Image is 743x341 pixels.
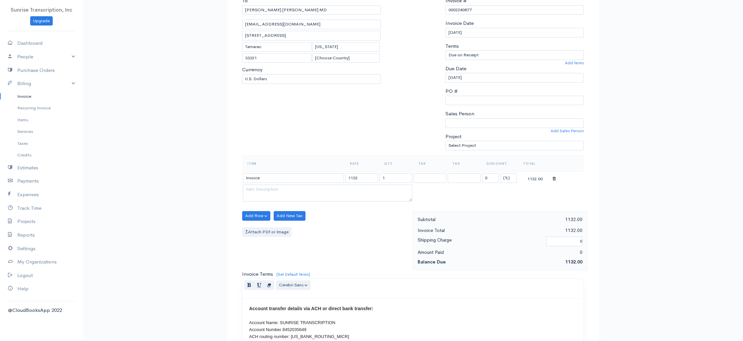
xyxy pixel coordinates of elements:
div: @CloudBooksApp 2022 [8,307,75,314]
input: State [312,42,380,52]
div: Invoice Total [414,226,500,235]
button: Remove Font Style (⌘+\) [264,280,274,290]
th: Tax [447,155,481,171]
input: Client Name [242,5,381,15]
span: Sunrise Transcription, Inc [11,7,72,13]
b: Account transfer details via ACH or direct bank transfer: [249,306,373,311]
span: Account Number 8452035649 [249,327,306,332]
th: Rate [345,155,379,171]
a: Upgrade [30,16,53,26]
button: Font Family [276,280,310,290]
label: Currency [242,66,262,74]
button: Add Row [242,211,270,221]
label: Project [445,133,461,141]
div: 1132.00 [500,215,586,224]
span: Account Name: SUNRISE TRANSCRIPTION [249,320,335,325]
input: Email [242,20,381,29]
th: Total [518,155,552,171]
strong: Balance Due [418,259,446,265]
th: Discount [481,155,518,171]
div: Amount Paid [414,248,500,256]
input: Address [242,31,381,40]
input: dd-mm-yyyy [445,73,584,83]
input: City [242,42,311,52]
th: Qty [379,155,413,171]
label: Sales Person [445,110,474,118]
div: 0 [500,248,586,256]
span: Cerebri Sans [279,282,304,288]
a: (Set Default Terms) [276,272,310,277]
input: Zip [242,53,311,63]
input: dd-mm-yyyy [445,28,584,37]
label: PO # [445,87,458,95]
button: Underline (⌘+U) [254,280,264,290]
input: Item Name [243,173,344,183]
div: Subtotal [414,215,500,224]
span: 1132.00 [565,259,582,265]
button: Add New Tax [274,211,305,221]
div: 1132.00 [500,226,586,235]
a: Add Sales Person [551,128,584,134]
label: Attach PDf or Image [242,227,292,237]
a: Add Terms [565,60,584,66]
label: Terms [445,42,459,50]
div: Shipping Charge [414,236,543,247]
th: Item [242,155,345,171]
button: Bold (⌘+B) [244,280,254,290]
div: 1132.00 [518,174,551,182]
label: Invoice Terms [242,270,273,278]
span: ACH routing number: [US_BANK_ROUTING_MICR] [249,334,349,339]
th: Tax [413,155,447,171]
label: Due Date [445,65,466,73]
label: Invoice Date [445,20,474,27]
